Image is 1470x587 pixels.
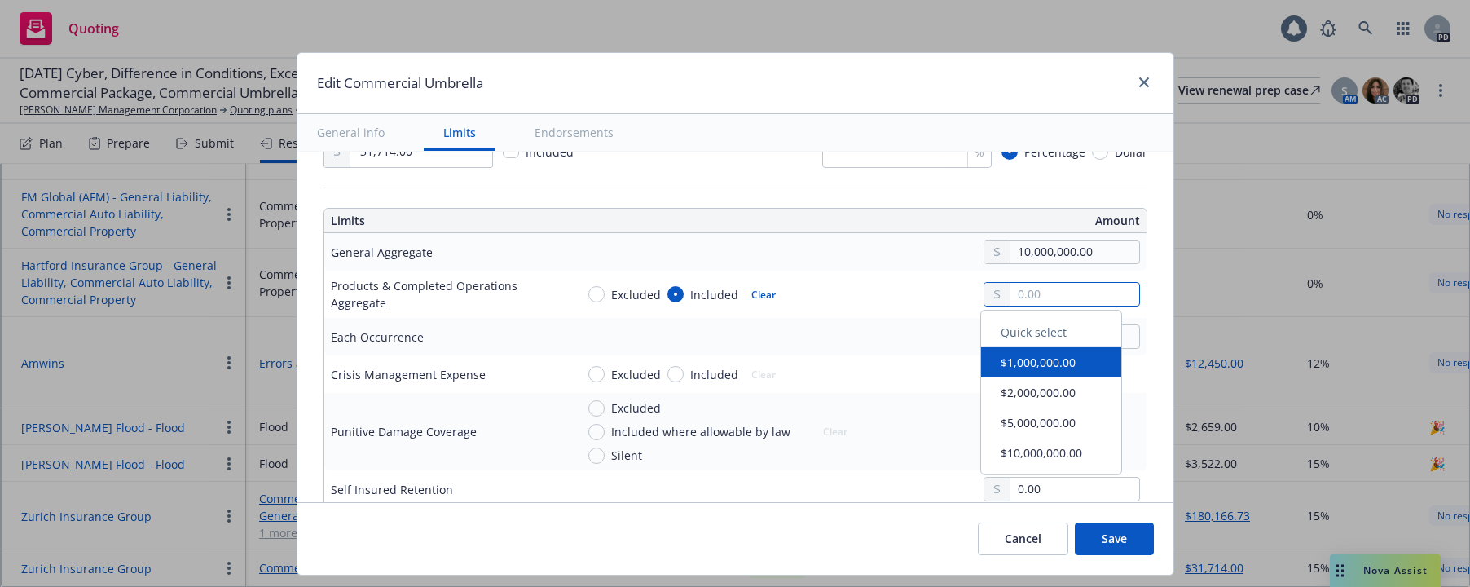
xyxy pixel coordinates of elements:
a: close [1134,73,1154,92]
input: 0.00 [1010,478,1138,501]
input: Included [667,366,684,382]
button: $5,000,000.00 [981,408,1121,438]
button: $10,000,000.00 [981,438,1121,468]
span: Dollar [1115,143,1147,161]
input: Included [667,286,684,302]
input: 0.00 [1010,241,1138,263]
input: Silent [588,448,605,464]
span: Excluded [611,399,661,417]
input: 0.00 [1010,283,1138,306]
span: Included where allowable by law [611,423,790,440]
span: Included [690,366,738,383]
button: General info [297,114,404,151]
div: Punitive Damage Coverage [331,423,477,440]
span: Excluded [611,366,661,383]
input: Excluded [588,366,605,382]
button: $2,000,000.00 [981,377,1121,408]
div: Crisis Management Expense [331,366,486,383]
button: Clear [742,283,786,306]
button: Cancel [978,523,1068,555]
span: % [975,143,984,161]
div: Quick select [981,317,1121,347]
button: Limits [424,114,495,151]
span: Included [526,144,574,160]
button: Endorsements [515,114,633,151]
input: 0.00 [350,136,491,167]
div: Each Occurrence [331,329,424,346]
div: Self Insured Retention [331,481,453,498]
input: Excluded [588,286,605,302]
div: General Aggregate [331,244,433,261]
input: Excluded [588,400,605,417]
th: Amount [743,209,1146,233]
button: Save [1075,523,1154,555]
input: Percentage [1001,143,1018,160]
span: Percentage [1024,143,1085,161]
th: Limits [324,209,654,233]
div: Products & Completed Operations Aggregate [331,277,562,311]
input: Included where allowable by law [588,424,605,440]
span: Silent [611,447,642,464]
span: Excluded [611,286,661,303]
input: Dollar [1092,143,1108,160]
span: Included [690,286,738,303]
button: $1,000,000.00 [981,347,1121,377]
h1: Edit Commercial Umbrella [317,73,483,94]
